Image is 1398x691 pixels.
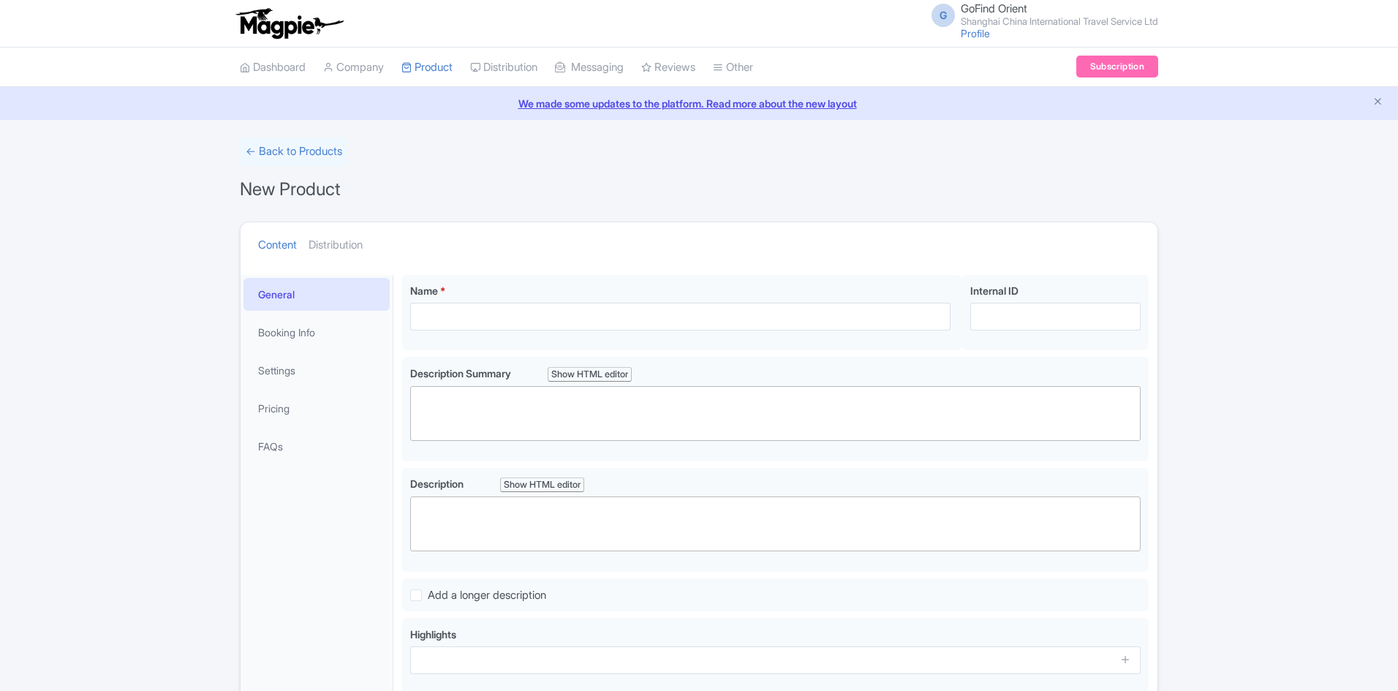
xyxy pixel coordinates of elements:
[500,477,584,493] div: Show HTML editor
[1076,56,1158,78] a: Subscription
[410,284,438,297] span: Name
[1372,94,1383,111] button: Close announcement
[309,222,363,268] a: Distribution
[410,477,464,490] span: Description
[970,284,1019,297] span: Internal ID
[961,27,990,39] a: Profile
[410,628,456,641] span: Highlights
[555,48,624,88] a: Messaging
[243,316,390,349] a: Booking Info
[410,367,511,380] span: Description Summary
[961,1,1027,15] span: GoFind Orient
[243,354,390,387] a: Settings
[470,48,537,88] a: Distribution
[548,367,632,382] div: Show HTML editor
[428,588,546,602] span: Add a longer description
[240,48,306,88] a: Dashboard
[233,7,346,39] img: logo-ab69f6fb50320c5b225c76a69d11143b.png
[258,222,297,268] a: Content
[713,48,753,88] a: Other
[401,48,453,88] a: Product
[243,430,390,463] a: FAQs
[641,48,695,88] a: Reviews
[932,4,955,27] span: G
[923,3,1158,26] a: G GoFind Orient Shanghai China International Travel Service Ltd
[9,96,1389,111] a: We made some updates to the platform. Read more about the new layout
[243,392,390,425] a: Pricing
[240,175,341,204] h1: New Product
[961,17,1158,26] small: Shanghai China International Travel Service Ltd
[323,48,384,88] a: Company
[243,278,390,311] a: General
[240,137,348,166] a: ← Back to Products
